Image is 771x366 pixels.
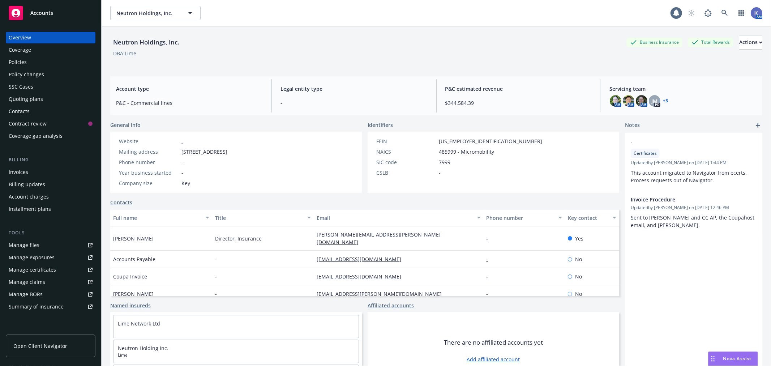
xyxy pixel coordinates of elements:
[280,99,427,107] span: -
[9,69,44,80] div: Policy changes
[6,264,95,276] a: Manage certificates
[9,203,51,215] div: Installment plans
[181,179,190,187] span: Key
[439,158,450,166] span: 7999
[119,148,179,156] div: Mailing address
[631,214,756,229] span: Sent to [PERSON_NAME] and CC AP, the Coupahost email, and [PERSON_NAME].
[575,255,582,263] span: No
[119,137,179,145] div: Website
[487,235,494,242] a: -
[627,38,682,47] div: Business Insurance
[6,203,95,215] a: Installment plans
[113,235,154,242] span: [PERSON_NAME]
[625,190,762,235] div: Invoice ProcedureUpdatedby [PERSON_NAME] on [DATE] 12:46 PMSent to [PERSON_NAME] and CC AP, the C...
[110,199,132,206] a: Contacts
[110,6,201,20] button: Neutron Holdings, Inc.
[6,276,95,288] a: Manage claims
[6,44,95,56] a: Coverage
[6,32,95,43] a: Overview
[368,302,414,309] a: Affiliated accounts
[9,239,39,251] div: Manage files
[376,137,436,145] div: FEIN
[116,85,263,93] span: Account type
[181,169,183,176] span: -
[9,166,28,178] div: Invoices
[317,231,441,246] a: [PERSON_NAME][EMAIL_ADDRESS][PERSON_NAME][DOMAIN_NAME]
[625,121,640,130] span: Notes
[439,148,494,156] span: 485999 - Micromobility
[6,3,95,23] a: Accounts
[118,352,354,358] span: Lime
[631,196,738,203] span: Invoice Procedure
[487,214,554,222] div: Phone number
[113,273,147,280] span: Coupa Invoice
[487,273,494,280] a: -
[708,352,758,366] button: Nova Assist
[9,93,43,105] div: Quoting plans
[9,81,33,93] div: SSC Cases
[6,106,95,117] a: Contacts
[610,95,621,107] img: photo
[631,159,757,166] span: Updated by [PERSON_NAME] on [DATE] 1:44 PM
[487,290,494,297] a: -
[9,56,27,68] div: Policies
[610,85,757,93] span: Servicing team
[688,38,733,47] div: Total Rewards
[113,255,155,263] span: Accounts Payable
[113,50,136,57] div: DBA: Lime
[487,256,494,263] a: -
[663,99,668,103] a: +3
[6,327,95,334] div: Analytics hub
[9,289,43,300] div: Manage BORs
[119,179,179,187] div: Company size
[314,209,483,226] button: Email
[6,229,95,237] div: Tools
[734,6,749,20] a: Switch app
[484,209,565,226] button: Phone number
[376,169,436,176] div: CSLB
[215,214,303,222] div: Title
[445,99,592,107] span: $344,584.39
[701,6,715,20] a: Report a Bug
[467,356,520,363] a: Add affiliated account
[368,121,393,129] span: Identifiers
[631,139,738,146] span: -
[376,158,436,166] div: SIC code
[739,35,762,50] button: Actions
[119,169,179,176] div: Year business started
[6,252,95,263] a: Manage exposures
[625,133,762,190] div: -CertificatesUpdatedby [PERSON_NAME] on [DATE] 1:44 PMThis account migrated to Navigator from ece...
[118,320,160,327] a: Lime Network Ltd
[651,97,658,105] span: JM
[30,10,53,16] span: Accounts
[215,273,217,280] span: -
[623,95,634,107] img: photo
[13,342,67,350] span: Open Client Navigator
[684,6,699,20] a: Start snowing
[181,158,183,166] span: -
[6,166,95,178] a: Invoices
[376,148,436,156] div: NAICS
[575,273,582,280] span: No
[212,209,314,226] button: Title
[718,6,732,20] a: Search
[9,252,55,263] div: Manage exposures
[110,121,141,129] span: General info
[9,179,45,190] div: Billing updates
[9,118,47,129] div: Contract review
[9,44,31,56] div: Coverage
[6,191,95,203] a: Account charges
[9,130,63,142] div: Coverage gap analysis
[444,338,543,347] span: There are no affiliated accounts yet
[631,204,757,211] span: Updated by [PERSON_NAME] on [DATE] 12:46 PM
[215,235,262,242] span: Director, Insurance
[439,169,441,176] span: -
[631,169,748,184] span: This account migrated to Navigator from ecerts. Process requests out of Navigator.
[6,289,95,300] a: Manage BORs
[568,214,608,222] div: Key contact
[6,93,95,105] a: Quoting plans
[110,209,212,226] button: Full name
[113,290,154,298] span: [PERSON_NAME]
[317,214,472,222] div: Email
